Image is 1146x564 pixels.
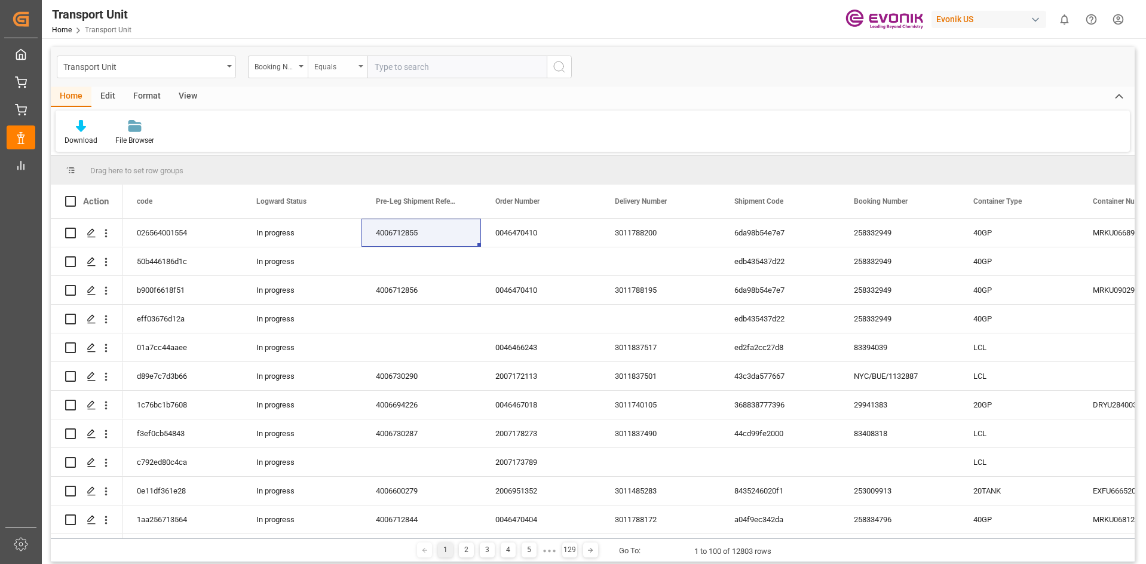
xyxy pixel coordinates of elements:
[459,542,474,557] div: 2
[481,362,600,390] div: 2007172113
[361,391,481,419] div: 4006694226
[839,419,959,447] div: 83408318
[115,135,154,146] div: File Browser
[242,333,361,361] div: In progress
[600,219,720,247] div: 3011788200
[122,219,242,247] div: 026564001554
[600,276,720,304] div: 3011788195
[959,333,1078,361] div: LCL
[242,219,361,247] div: In progress
[361,276,481,304] div: 4006712856
[51,219,122,247] div: Press SPACE to select this row.
[51,276,122,305] div: Press SPACE to select this row.
[720,391,839,419] div: 368838777396
[481,505,600,534] div: 0046470404
[1051,6,1078,33] button: show 0 new notifications
[720,276,839,304] div: 6da98b54e7e7
[839,305,959,333] div: 258332949
[361,505,481,534] div: 4006712844
[242,305,361,333] div: In progress
[242,477,361,505] div: In progress
[122,362,242,390] div: d89e7c7d3b66
[91,87,124,107] div: Edit
[720,247,839,275] div: edb435437d22
[242,276,361,304] div: In progress
[137,197,152,206] span: code
[90,166,183,175] span: Drag here to set row groups
[959,391,1078,419] div: 20GP
[720,419,839,447] div: 44cd99fe2000
[600,505,720,534] div: 3011788172
[600,391,720,419] div: 3011740105
[51,477,122,505] div: Press SPACE to select this row.
[720,477,839,505] div: 8435246020f1
[931,8,1051,30] button: Evonik US
[51,362,122,391] div: Press SPACE to select this row.
[839,247,959,275] div: 258332949
[973,197,1022,206] span: Container Type
[959,448,1078,476] div: LCL
[854,197,908,206] span: Booking Number
[720,505,839,534] div: a04f9ec342da
[308,56,367,78] button: open menu
[839,219,959,247] div: 258332949
[122,477,242,505] div: 0e11df361e28
[495,197,540,206] span: Order Number
[122,247,242,275] div: 50b446186d1c
[543,546,556,555] div: ● ● ●
[83,196,109,207] div: Action
[959,362,1078,390] div: LCL
[1078,6,1105,33] button: Help Center
[52,26,72,34] a: Home
[242,419,361,447] div: In progress
[51,305,122,333] div: Press SPACE to select this row.
[242,362,361,390] div: In progress
[481,391,600,419] div: 0046467018
[361,362,481,390] div: 4006730290
[845,9,923,30] img: Evonik-brand-mark-Deep-Purple-RGB.jpeg_1700498283.jpeg
[959,219,1078,247] div: 40GP
[122,305,242,333] div: eff03676d12a
[931,11,1046,28] div: Evonik US
[367,56,547,78] input: Type to search
[256,197,307,206] span: Logward Status
[734,197,783,206] span: Shipment Code
[481,419,600,447] div: 2007178273
[376,197,456,206] span: Pre-Leg Shipment Reference Evonik
[522,542,537,557] div: 5
[600,362,720,390] div: 3011837501
[600,477,720,505] div: 3011485283
[720,305,839,333] div: edb435437d22
[248,56,308,78] button: open menu
[600,419,720,447] div: 3011837490
[122,419,242,447] div: f3ef0cb54843
[481,276,600,304] div: 0046470410
[562,542,577,557] div: 129
[959,419,1078,447] div: LCL
[615,197,667,206] span: Delivery Number
[51,87,91,107] div: Home
[720,362,839,390] div: 43c3da577667
[839,477,959,505] div: 253009913
[255,59,295,72] div: Booking Number
[720,219,839,247] div: 6da98b54e7e7
[600,333,720,361] div: 3011837517
[51,391,122,419] div: Press SPACE to select this row.
[959,247,1078,275] div: 40GP
[124,87,170,107] div: Format
[57,56,236,78] button: open menu
[839,391,959,419] div: 29941383
[839,333,959,361] div: 83394039
[481,448,600,476] div: 2007173789
[361,477,481,505] div: 4006600279
[959,305,1078,333] div: 40GP
[619,545,641,557] div: Go To:
[438,542,453,557] div: 1
[122,276,242,304] div: b900f6618f51
[51,448,122,477] div: Press SPACE to select this row.
[839,276,959,304] div: 258332949
[361,219,481,247] div: 4006712855
[122,333,242,361] div: 01a7cc44aaee
[65,135,97,146] div: Download
[959,276,1078,304] div: 40GP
